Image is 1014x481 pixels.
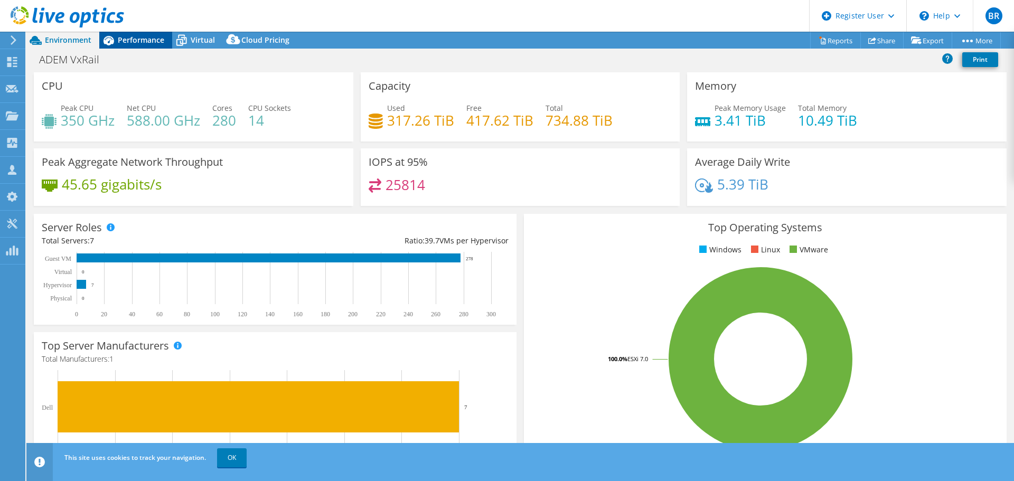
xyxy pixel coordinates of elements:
[238,310,247,318] text: 120
[82,269,84,275] text: 0
[129,310,135,318] text: 40
[156,310,163,318] text: 60
[321,310,330,318] text: 180
[42,222,102,233] h3: Server Roles
[787,244,828,256] li: VMware
[191,35,215,45] span: Virtual
[61,115,115,126] h4: 350 GHz
[348,310,358,318] text: 200
[45,35,91,45] span: Environment
[369,156,428,168] h3: IOPS at 95%
[985,7,1002,24] span: BR
[293,310,303,318] text: 160
[695,80,736,92] h3: Memory
[82,296,84,301] text: 0
[42,353,509,365] h4: Total Manufacturers:
[34,54,116,65] h1: ADEM VxRail
[248,115,291,126] h4: 14
[118,35,164,45] span: Performance
[810,32,861,49] a: Reports
[715,103,786,113] span: Peak Memory Usage
[91,282,94,288] text: 7
[212,115,236,126] h4: 280
[695,156,790,168] h3: Average Daily Write
[387,115,454,126] h4: 317.26 TiB
[717,178,768,190] h4: 5.39 TiB
[464,404,467,410] text: 7
[42,404,53,411] text: Dell
[962,52,998,67] a: Print
[42,156,223,168] h3: Peak Aggregate Network Throughput
[54,268,72,276] text: Virtual
[798,103,847,113] span: Total Memory
[715,115,786,126] h4: 3.41 TiB
[62,178,162,190] h4: 45.65 gigabits/s
[109,354,114,364] span: 1
[101,310,107,318] text: 20
[903,32,952,49] a: Export
[127,103,156,113] span: Net CPU
[425,235,439,246] span: 39.7
[212,103,232,113] span: Cores
[127,115,200,126] h4: 588.00 GHz
[860,32,904,49] a: Share
[217,448,247,467] a: OK
[431,310,440,318] text: 260
[369,80,410,92] h3: Capacity
[265,310,275,318] text: 140
[486,310,496,318] text: 300
[546,115,613,126] h4: 734.88 TiB
[697,244,741,256] li: Windows
[241,35,289,45] span: Cloud Pricing
[466,103,482,113] span: Free
[210,310,220,318] text: 100
[275,235,509,247] div: Ratio: VMs per Hypervisor
[532,222,999,233] h3: Top Operating Systems
[184,310,190,318] text: 80
[42,340,169,352] h3: Top Server Manufacturers
[748,244,780,256] li: Linux
[608,355,627,363] tspan: 100.0%
[627,355,648,363] tspan: ESXi 7.0
[466,115,533,126] h4: 417.62 TiB
[64,453,206,462] span: This site uses cookies to track your navigation.
[376,310,386,318] text: 220
[798,115,857,126] h4: 10.49 TiB
[50,295,72,302] text: Physical
[459,310,468,318] text: 280
[45,255,71,262] text: Guest VM
[403,310,413,318] text: 240
[387,103,405,113] span: Used
[90,235,94,246] span: 7
[919,11,929,21] svg: \n
[546,103,563,113] span: Total
[61,103,93,113] span: Peak CPU
[386,179,425,191] h4: 25814
[466,256,473,261] text: 278
[42,80,63,92] h3: CPU
[248,103,291,113] span: CPU Sockets
[42,235,275,247] div: Total Servers:
[43,281,72,289] text: Hypervisor
[952,32,1001,49] a: More
[75,310,78,318] text: 0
